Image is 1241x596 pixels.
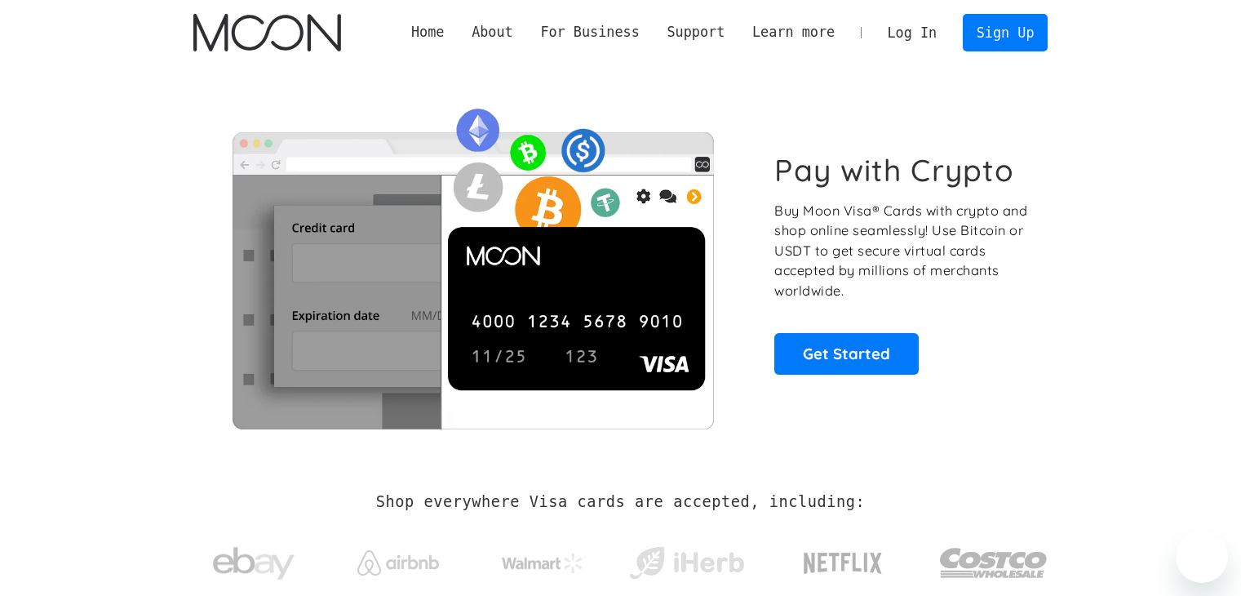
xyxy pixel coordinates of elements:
a: Get Started [774,333,919,374]
iframe: Button to launch messaging window [1176,531,1228,583]
h1: Pay with Crypto [774,152,1014,189]
a: iHerb [626,526,747,593]
a: Log In [874,15,951,51]
h2: Shop everywhere Visa cards are accepted, including: [376,493,865,511]
a: Home [397,22,458,42]
img: Moon Logo [193,14,341,51]
img: ebay [213,538,295,589]
img: Walmart [502,554,583,573]
div: About [472,22,513,42]
div: About [458,22,526,42]
img: Netflix [802,543,884,584]
img: Moon Cards let you spend your crypto anywhere Visa is accepted. [193,97,752,429]
div: Learn more [738,22,849,42]
a: Walmart [481,537,603,581]
img: Airbnb [357,550,439,576]
img: Costco [939,532,1048,594]
div: Support [667,22,725,42]
img: iHerb [626,542,747,585]
div: Support [654,22,738,42]
div: For Business [540,22,639,42]
a: home [193,14,341,51]
div: For Business [527,22,654,42]
a: Netflix [770,527,916,592]
a: Sign Up [963,14,1048,51]
p: Buy Moon Visa® Cards with crypto and shop online seamlessly! Use Bitcoin or USDT to get secure vi... [774,201,1030,301]
a: Airbnb [337,534,459,584]
div: Learn more [752,22,835,42]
